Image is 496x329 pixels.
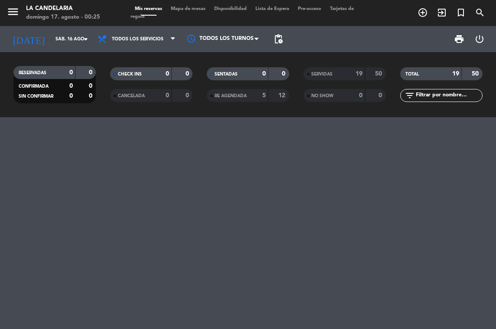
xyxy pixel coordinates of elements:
[7,5,20,21] button: menu
[186,71,191,77] strong: 0
[437,7,447,18] i: exit_to_app
[415,91,482,100] input: Filtrar por nombre...
[215,94,247,98] span: RE AGENDADA
[379,92,384,99] strong: 0
[210,7,251,11] span: Disponibilidad
[19,94,53,99] span: SIN CONFIRMAR
[469,26,489,52] div: LOG OUT
[186,92,191,99] strong: 0
[456,7,466,18] i: turned_in_not
[273,34,284,44] span: pending_actions
[81,34,91,44] i: arrow_drop_down
[69,83,73,89] strong: 0
[356,71,362,77] strong: 19
[278,92,287,99] strong: 12
[69,69,73,76] strong: 0
[215,72,238,76] span: SENTADAS
[26,13,100,22] div: domingo 17. agosto - 00:25
[7,30,51,49] i: [DATE]
[166,7,210,11] span: Mapa de mesas
[89,83,94,89] strong: 0
[26,4,100,13] div: LA CANDELARIA
[69,93,73,99] strong: 0
[251,7,294,11] span: Lista de Espera
[359,92,362,99] strong: 0
[166,71,169,77] strong: 0
[418,7,428,18] i: add_circle_outline
[452,71,459,77] strong: 19
[454,34,464,44] span: print
[89,69,94,76] strong: 0
[294,7,326,11] span: Pre-acceso
[472,71,480,77] strong: 50
[118,72,142,76] span: CHECK INS
[112,36,163,42] span: Todos los servicios
[474,34,485,44] i: power_settings_new
[405,90,415,101] i: filter_list
[311,72,333,76] span: SERVIDAS
[282,71,287,77] strong: 0
[89,93,94,99] strong: 0
[405,72,419,76] span: TOTAL
[475,7,485,18] i: search
[375,71,384,77] strong: 50
[262,92,266,99] strong: 5
[131,7,166,11] span: Mis reservas
[19,71,46,75] span: RESERVADAS
[166,92,169,99] strong: 0
[311,94,333,98] span: NO SHOW
[19,84,49,89] span: CONFIRMADA
[7,5,20,18] i: menu
[262,71,266,77] strong: 0
[118,94,145,98] span: CANCELADA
